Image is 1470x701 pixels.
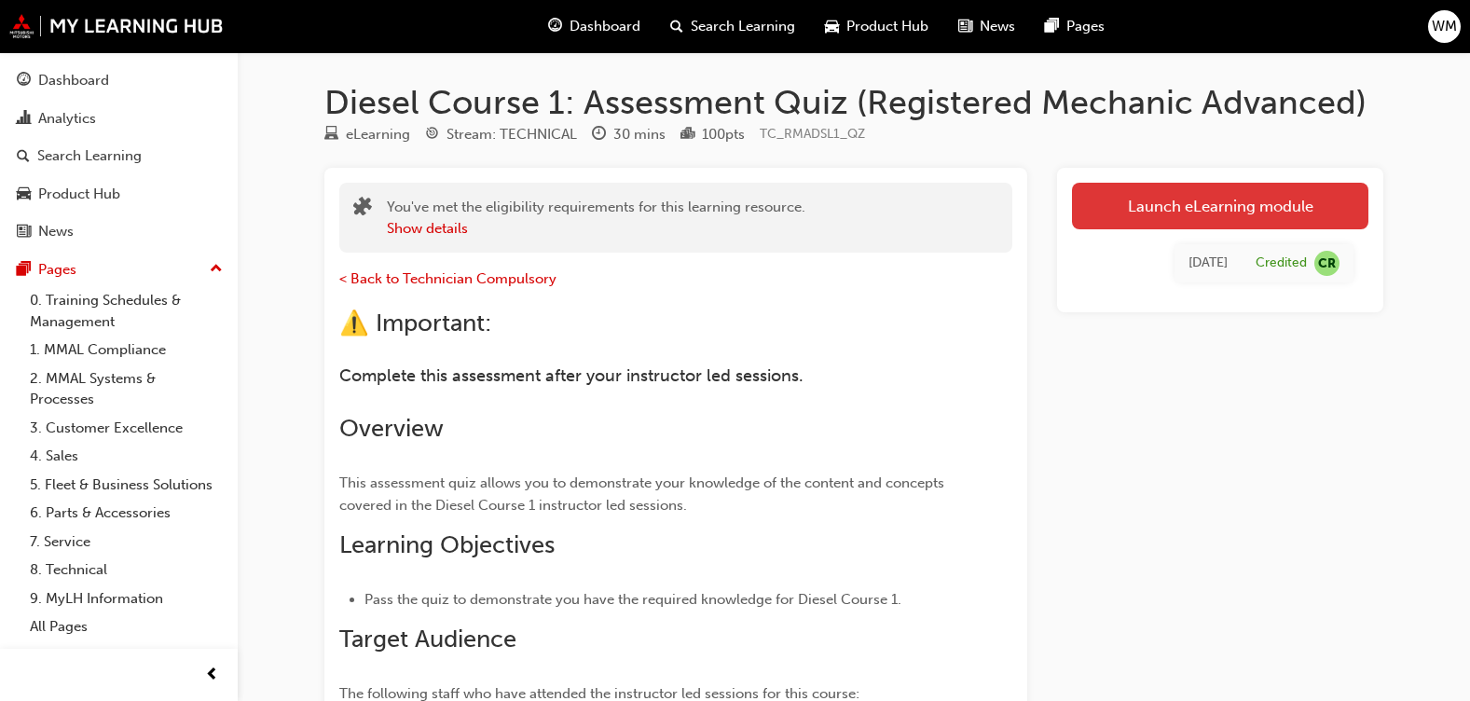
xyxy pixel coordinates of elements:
[1072,183,1368,229] a: Launch eLearning module
[655,7,810,46] a: search-iconSearch Learning
[387,197,805,239] div: You've met the eligibility requirements for this learning resource.
[7,253,230,287] button: Pages
[324,123,410,146] div: Type
[9,14,224,38] img: mmal
[205,664,219,687] span: prev-icon
[17,262,31,279] span: pages-icon
[339,625,516,653] span: Target Audience
[17,73,31,89] span: guage-icon
[548,15,562,38] span: guage-icon
[17,111,31,128] span: chart-icon
[387,218,468,240] button: Show details
[22,414,230,443] a: 3. Customer Excellence
[533,7,655,46] a: guage-iconDashboard
[339,270,556,287] a: < Back to Technician Compulsory
[691,16,795,37] span: Search Learning
[38,70,109,91] div: Dashboard
[1432,16,1457,37] span: WM
[364,591,901,608] span: Pass the quiz to demonstrate you have the required knowledge for Diesel Course 1.
[613,124,666,145] div: 30 mins
[38,108,96,130] div: Analytics
[670,15,683,38] span: search-icon
[17,224,31,241] span: news-icon
[825,15,839,38] span: car-icon
[22,556,230,584] a: 8. Technical
[38,221,74,242] div: News
[17,186,31,203] span: car-icon
[980,16,1015,37] span: News
[943,7,1030,46] a: news-iconNews
[38,259,76,281] div: Pages
[22,442,230,471] a: 4. Sales
[760,126,865,142] span: Learning resource code
[7,214,230,249] a: News
[7,139,230,173] a: Search Learning
[324,82,1383,123] h1: Diesel Course 1: Assessment Quiz (Registered Mechanic Advanced)
[7,60,230,253] button: DashboardAnalyticsSearch LearningProduct HubNews
[210,257,223,282] span: up-icon
[1188,253,1228,274] div: Thu Oct 27 2022 10:01:00 GMT+1000 (Australian Eastern Standard Time)
[1428,10,1461,43] button: WM
[22,499,230,528] a: 6. Parts & Accessories
[1256,254,1307,272] div: Credited
[425,127,439,144] span: target-icon
[592,123,666,146] div: Duration
[346,124,410,145] div: eLearning
[37,145,142,167] div: Search Learning
[570,16,640,37] span: Dashboard
[17,148,30,165] span: search-icon
[22,584,230,613] a: 9. MyLH Information
[958,15,972,38] span: news-icon
[7,102,230,136] a: Analytics
[1314,251,1339,276] span: null-icon
[339,365,804,386] span: Complete this assessment after your instructor led sessions.
[446,124,577,145] div: Stream: TECHNICAL
[38,184,120,205] div: Product Hub
[22,364,230,414] a: 2. MMAL Systems & Processes
[339,474,948,514] span: This assessment quiz allows you to demonstrate your knowledge of the content and concepts covered...
[7,177,230,212] a: Product Hub
[7,63,230,98] a: Dashboard
[1030,7,1120,46] a: pages-iconPages
[22,336,230,364] a: 1. MMAL Compliance
[22,286,230,336] a: 0. Training Schedules & Management
[339,414,444,443] span: Overview
[592,127,606,144] span: clock-icon
[22,471,230,500] a: 5. Fleet & Business Solutions
[353,199,372,220] span: puzzle-icon
[22,528,230,557] a: 7. Service
[810,7,943,46] a: car-iconProduct Hub
[1066,16,1105,37] span: Pages
[1045,15,1059,38] span: pages-icon
[425,123,577,146] div: Stream
[702,124,745,145] div: 100 pts
[339,309,491,337] span: ⚠️ Important:
[324,127,338,144] span: learningResourceType_ELEARNING-icon
[846,16,928,37] span: Product Hub
[680,123,745,146] div: Points
[339,530,555,559] span: Learning Objectives
[22,612,230,641] a: All Pages
[680,127,694,144] span: podium-icon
